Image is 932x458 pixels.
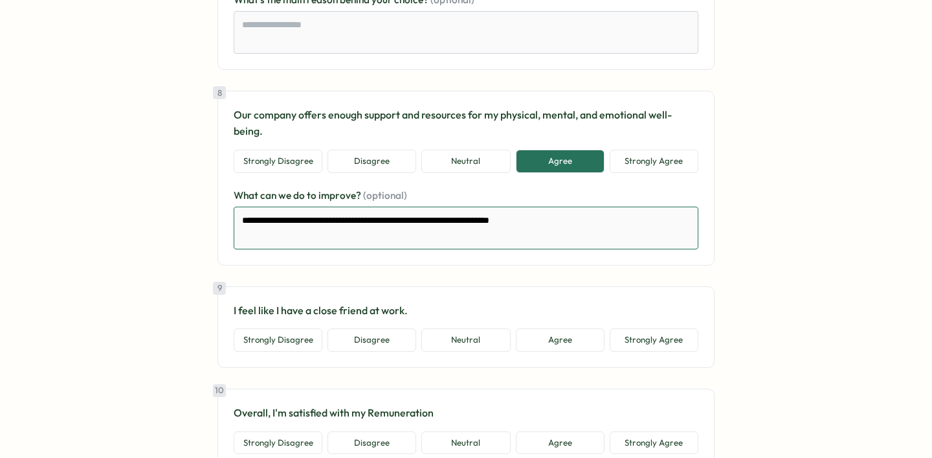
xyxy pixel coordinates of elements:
p: Overall, I'm satisfied with my Remuneration [234,405,698,421]
div: 10 [213,384,226,397]
button: Disagree [327,328,416,352]
button: Strongly Agree [610,328,698,352]
span: improve? [318,189,363,201]
button: Strongly Disagree [234,150,322,173]
button: Disagree [327,431,416,455]
button: Strongly Agree [610,431,698,455]
button: Neutral [421,328,510,352]
button: Neutral [421,150,510,173]
button: Strongly Disagree [234,328,322,352]
div: 8 [213,86,226,99]
span: to [307,189,318,201]
div: 9 [213,282,226,295]
button: Agree [516,328,605,352]
button: Strongly Agree [610,150,698,173]
button: Disagree [327,150,416,173]
span: do [293,189,307,201]
p: Our company offers enough support and resources for my physical, mental, and emotional well-being. [234,107,698,139]
button: Neutral [421,431,510,455]
button: Agree [516,431,605,455]
span: (optional) [363,189,407,201]
span: we [278,189,293,201]
button: Agree [516,150,605,173]
span: What [234,189,260,201]
span: can [260,189,278,201]
p: I feel like I have a close friend at work. [234,303,698,319]
button: Strongly Disagree [234,431,322,455]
